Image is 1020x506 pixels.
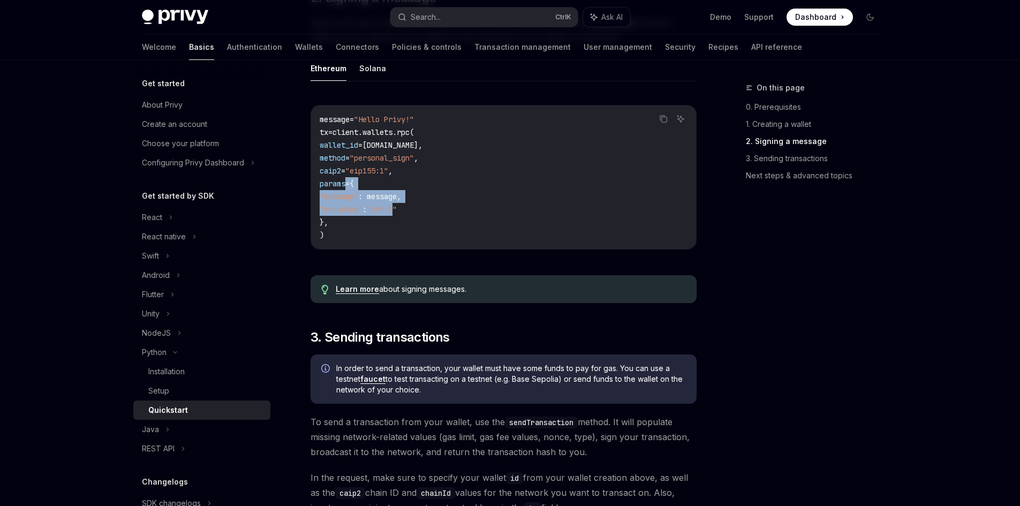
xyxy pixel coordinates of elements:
span: ) [320,230,324,240]
div: Flutter [142,288,164,301]
a: faucet [360,374,386,384]
span: 3. Sending transactions [311,329,450,346]
a: User management [584,34,652,60]
div: REST API [142,442,175,455]
a: 3. Sending transactions [746,150,887,167]
span: = [345,153,350,163]
button: Ask AI [583,7,630,27]
span: message [320,115,350,124]
a: Choose your platform [133,134,270,153]
span: client.wallets.rpc( [333,127,414,137]
a: Security [665,34,696,60]
span: method [320,153,345,163]
span: : message, [358,192,401,201]
a: Create an account [133,115,270,134]
span: = [345,179,350,188]
a: Wallets [295,34,323,60]
button: Ethereum [311,56,346,81]
div: Installation [148,365,185,378]
div: Search... [411,11,441,24]
a: Dashboard [787,9,853,26]
span: [DOMAIN_NAME], [362,140,422,150]
code: id [506,472,523,484]
span: , [414,153,418,163]
span: Ctrl K [555,13,571,21]
span: "eip155:1" [345,166,388,176]
a: Support [744,12,774,22]
div: about signing messages. [336,284,685,294]
span: , [388,166,392,176]
span: "encoding" [320,205,362,214]
img: dark logo [142,10,208,25]
a: About Privy [133,95,270,115]
span: }, [320,217,328,227]
span: In order to send a transaction, your wallet must have some funds to pay for gas. You can use a te... [336,363,686,395]
div: React native [142,230,186,243]
a: 1. Creating a wallet [746,116,887,133]
a: Setup [133,381,270,401]
button: Ask AI [674,112,687,126]
button: Search...CtrlK [390,7,578,27]
span: : [362,205,367,214]
span: { [350,179,354,188]
span: Ask AI [601,12,623,22]
a: Next steps & advanced topics [746,167,887,184]
a: Authentication [227,34,282,60]
span: params [320,179,345,188]
a: Recipes [708,34,738,60]
span: = [341,166,345,176]
code: caip2 [335,487,365,499]
span: "message" [320,192,358,201]
svg: Tip [321,285,329,294]
a: 2. Signing a message [746,133,887,150]
div: Quickstart [148,404,188,417]
span: "personal_sign" [350,153,414,163]
svg: Info [321,364,332,375]
code: chainId [417,487,455,499]
span: On this page [757,81,805,94]
span: tx [320,127,328,137]
div: Create an account [142,118,207,131]
a: API reference [751,34,802,60]
h5: Get started [142,77,185,90]
div: NodeJS [142,327,171,339]
div: Choose your platform [142,137,219,150]
div: React [142,211,162,224]
a: Welcome [142,34,176,60]
h5: Changelogs [142,475,188,488]
a: 0. Prerequisites [746,99,887,116]
a: Quickstart [133,401,270,420]
a: Demo [710,12,731,22]
span: = [350,115,354,124]
code: sendTransaction [505,417,578,428]
div: Unity [142,307,160,320]
a: Basics [189,34,214,60]
button: Solana [359,56,386,81]
span: = [328,127,333,137]
span: "Hello Privy!" [354,115,414,124]
div: Java [142,423,159,436]
button: Copy the contents from the code block [656,112,670,126]
button: Toggle dark mode [862,9,879,26]
div: About Privy [142,99,183,111]
h5: Get started by SDK [142,190,214,202]
span: wallet_id [320,140,358,150]
a: Transaction management [474,34,571,60]
span: To send a transaction from your wallet, use the method. It will populate missing network-related ... [311,414,697,459]
span: Dashboard [795,12,836,22]
a: Policies & controls [392,34,462,60]
span: = [358,140,362,150]
div: Swift [142,250,159,262]
a: Installation [133,362,270,381]
a: Connectors [336,34,379,60]
div: Android [142,269,170,282]
div: Setup [148,384,169,397]
div: Python [142,346,167,359]
span: "utf-8" [367,205,397,214]
div: Configuring Privy Dashboard [142,156,244,169]
span: caip2 [320,166,341,176]
a: Learn more [336,284,379,294]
